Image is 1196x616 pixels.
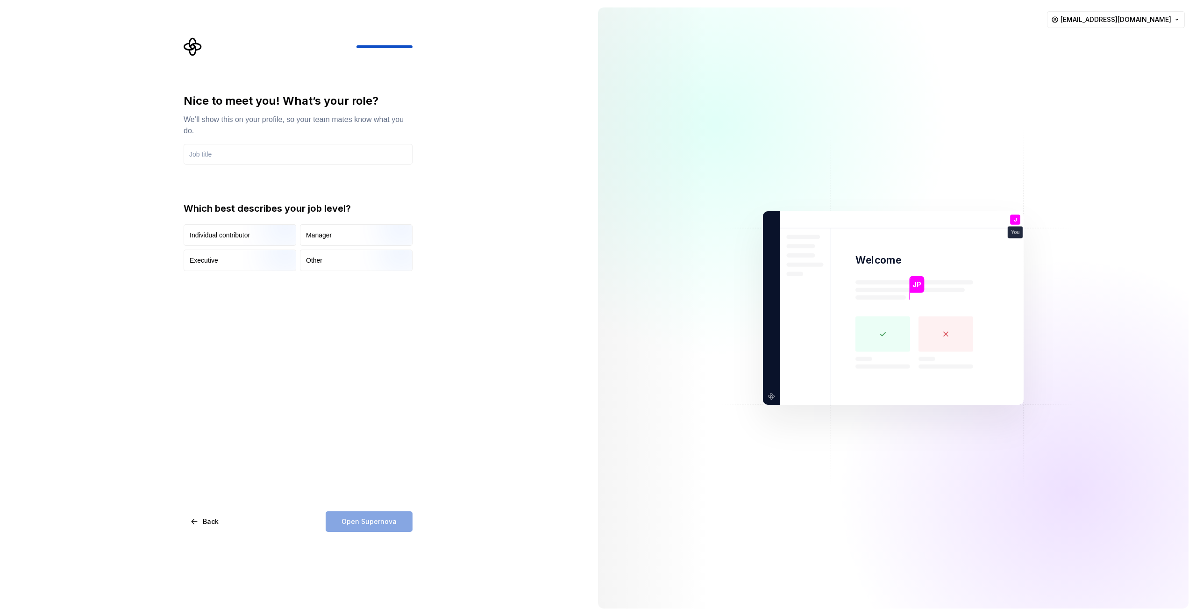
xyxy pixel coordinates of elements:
[184,37,202,56] svg: Supernova Logo
[184,93,413,108] div: Nice to meet you! What’s your role?
[306,256,322,265] div: Other
[912,279,921,290] p: JP
[1061,15,1171,24] span: [EMAIL_ADDRESS][DOMAIN_NAME]
[190,256,218,265] div: Executive
[1011,230,1019,235] p: You
[184,114,413,136] div: We’ll show this on your profile, so your team mates know what you do.
[1047,11,1185,28] button: [EMAIL_ADDRESS][DOMAIN_NAME]
[203,517,219,526] span: Back
[855,253,901,267] p: Welcome
[184,202,413,215] div: Which best describes your job level?
[1014,217,1017,222] p: J
[190,230,250,240] div: Individual contributor
[306,230,332,240] div: Manager
[184,144,413,165] input: Job title
[184,511,227,532] button: Back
